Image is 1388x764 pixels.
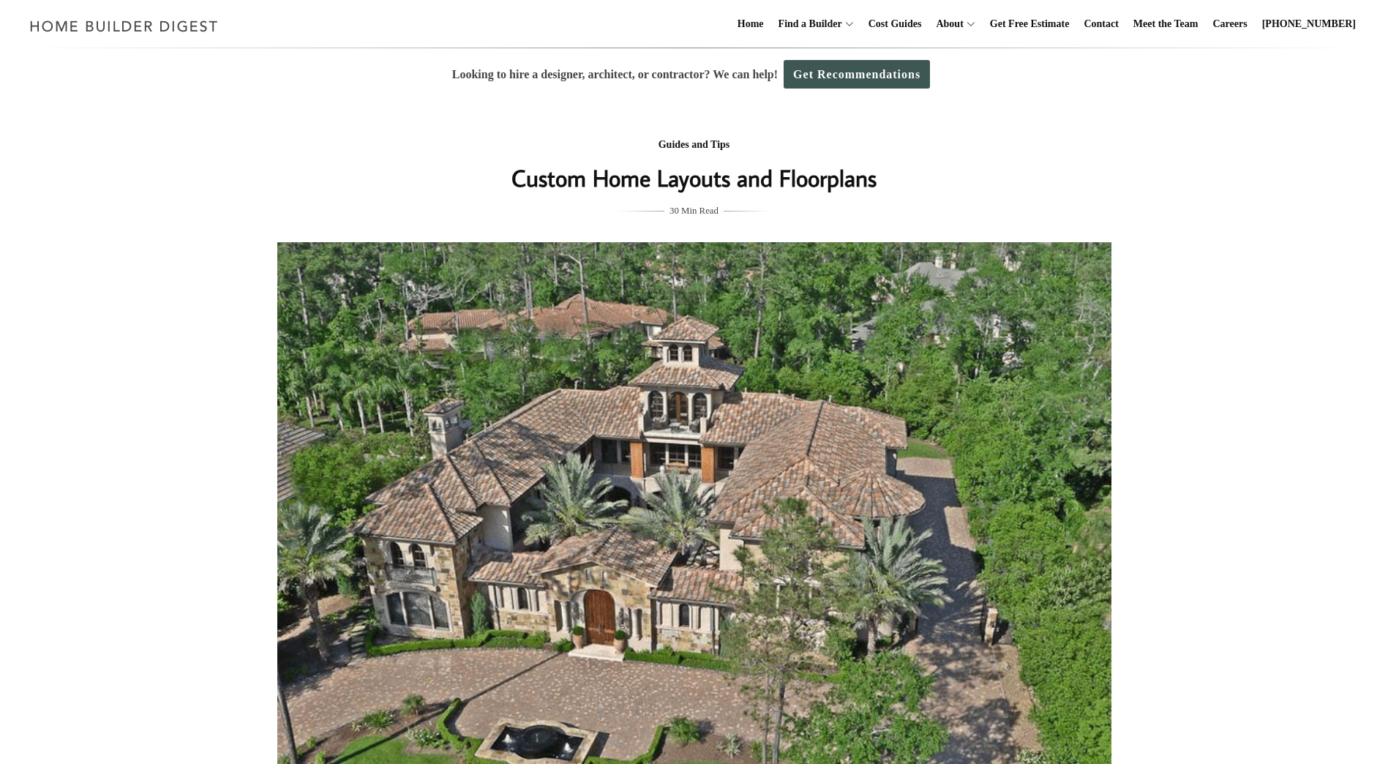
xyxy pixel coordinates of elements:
a: Careers [1207,1,1253,48]
a: Home [732,1,770,48]
a: Cost Guides [863,1,928,48]
a: [PHONE_NUMBER] [1256,1,1362,48]
a: Meet the Team [1128,1,1204,48]
span: 30 Min Read [669,203,719,219]
img: Home Builder Digest [23,12,225,40]
a: About [930,1,963,48]
a: Find a Builder [773,1,842,48]
a: Guides and Tips [659,139,730,150]
a: Contact [1078,1,1124,48]
h1: Custom Home Layouts and Floorplans [402,160,986,195]
a: Get Free Estimate [984,1,1076,48]
a: Get Recommendations [784,60,930,89]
